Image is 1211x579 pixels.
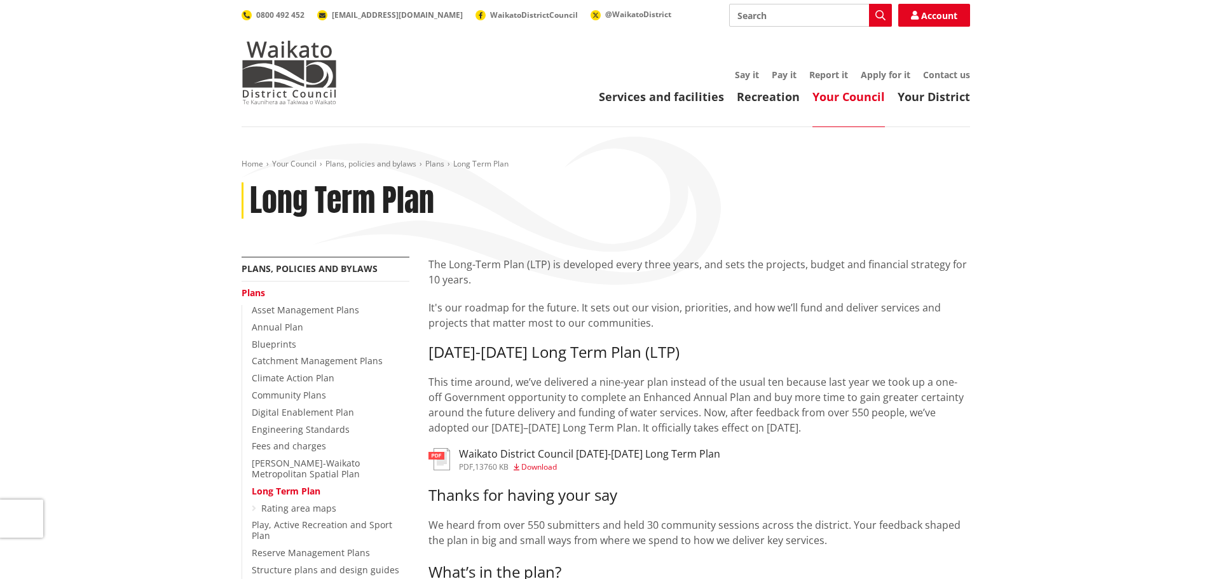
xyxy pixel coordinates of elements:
a: Asset Management Plans [252,304,359,316]
a: Home [242,158,263,169]
p: The Long-Term Plan (LTP) is developed every three years, and sets the projects, budget and financ... [428,257,970,287]
img: document-pdf.svg [428,448,450,470]
span: 0800 492 452 [256,10,304,20]
a: Plans [425,158,444,169]
a: Contact us [923,69,970,81]
a: Annual Plan [252,321,303,333]
a: Say it [735,69,759,81]
div: , [459,463,720,471]
a: Apply for it [861,69,910,81]
a: Your Council [272,158,317,169]
span: pdf [459,461,473,472]
a: Account [898,4,970,27]
a: Long Term Plan [252,485,320,497]
a: WaikatoDistrictCouncil [476,10,578,20]
p: This time around, we’ve delivered a nine-year plan instead of the usual ten because last year we ... [428,374,970,435]
span: @WaikatoDistrict [605,9,671,20]
span: Download [521,461,557,472]
a: @WaikatoDistrict [591,9,671,20]
a: Structure plans and design guides [252,564,399,576]
a: Pay it [772,69,797,81]
a: Rating area maps [261,502,336,514]
input: Search input [729,4,892,27]
a: 0800 492 452 [242,10,304,20]
span: Long Term Plan [453,158,509,169]
a: Report it [809,69,848,81]
a: Blueprints [252,338,296,350]
a: Community Plans [252,389,326,401]
h1: Long Term Plan [250,182,434,219]
a: Play, Active Recreation and Sport Plan [252,519,392,542]
a: Services and facilities [599,89,724,104]
nav: breadcrumb [242,159,970,170]
h3: Waikato District Council [DATE]-[DATE] Long Term Plan [459,448,720,460]
a: [EMAIL_ADDRESS][DOMAIN_NAME] [317,10,463,20]
span: WaikatoDistrictCouncil [490,10,578,20]
span: [EMAIL_ADDRESS][DOMAIN_NAME] [332,10,463,20]
span: We heard from over 550 submitters and held 30 community sessions across the district. Your feedba... [428,518,961,547]
a: Plans [242,287,265,299]
h3: Thanks for having your say [428,486,970,505]
a: Your District [898,89,970,104]
span: 13760 KB [475,461,509,472]
a: Waikato District Council [DATE]-[DATE] Long Term Plan pdf,13760 KB Download [428,448,720,471]
a: Plans, policies and bylaws [325,158,416,169]
a: [PERSON_NAME]-Waikato Metropolitan Spatial Plan [252,457,360,480]
a: Plans, policies and bylaws [242,262,378,275]
a: Engineering Standards [252,423,350,435]
p: It's our roadmap for the future. It sets out our vision, priorities, and how we’ll fund and deliv... [428,300,970,330]
a: Digital Enablement Plan [252,406,354,418]
a: Climate Action Plan [252,372,334,384]
a: Fees and charges [252,440,326,452]
a: Reserve Management Plans [252,547,370,559]
img: Waikato District Council - Te Kaunihera aa Takiwaa o Waikato [242,41,337,104]
a: Catchment Management Plans [252,355,383,367]
a: Recreation [737,89,800,104]
a: Your Council [812,89,885,104]
h3: [DATE]-[DATE] Long Term Plan (LTP) [428,343,970,362]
